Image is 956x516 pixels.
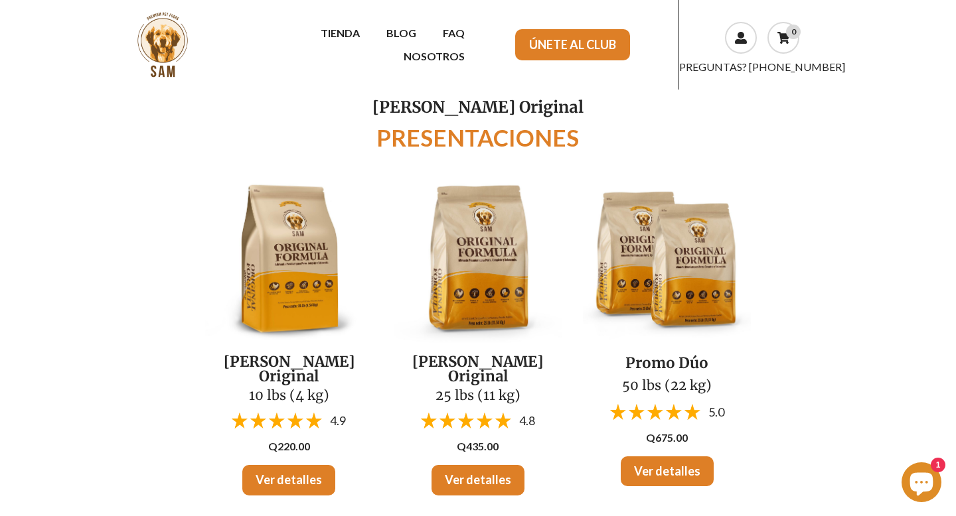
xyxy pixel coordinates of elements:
[110,124,846,151] h1: PRESENTACIONES
[110,96,846,119] p: [PERSON_NAME] Original
[307,21,373,44] a: TIENDA
[205,439,373,454] p: Q220.00
[205,354,373,383] h2: [PERSON_NAME] Original
[767,22,799,54] a: 0
[679,60,845,73] a: PREGUNTAS? [PHONE_NUMBER]
[394,176,562,344] img: mockupfinales-01.jpeg
[519,413,535,428] span: 4.8
[394,389,562,402] h2: 25 lbs (11 kg)
[394,439,562,454] p: Q435.00
[205,176,373,344] img: mockupfinales-02.jpeg
[583,430,751,446] p: Q675.00
[232,413,346,428] a: 4.9
[786,25,801,39] div: 0
[583,354,751,371] h2: Promo Dúo
[390,44,478,68] a: NOSOTROS
[129,11,197,79] img: sam.png
[583,377,751,393] h2: 50 lbs (22 kg)
[421,413,535,428] a: 4.8
[708,405,724,419] span: 5.0
[515,29,630,61] a: ÚNETE AL CLUB
[330,413,346,428] span: 4.9
[373,21,430,44] a: BLOG
[394,354,562,383] h2: [PERSON_NAME] Original
[242,465,335,495] a: Ver detalles
[583,176,751,344] img: mockupfinalss.jpeg
[621,456,714,487] a: Ver detalles
[430,21,478,44] a: FAQ
[898,462,945,505] inbox-online-store-chat: Chat de la tienda online Shopify
[432,465,524,495] a: Ver detalles
[205,389,373,402] h2: 10 lbs (4 kg)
